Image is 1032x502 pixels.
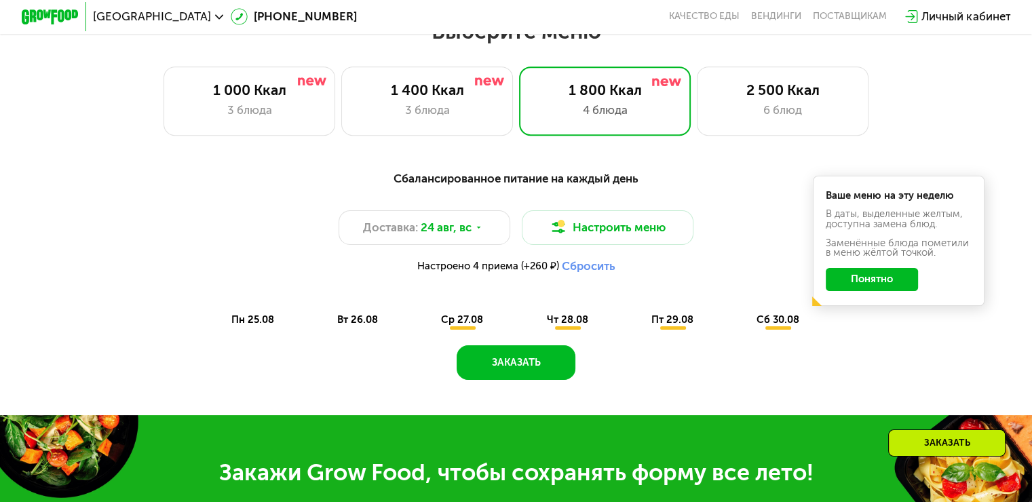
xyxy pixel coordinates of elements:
[826,238,972,258] div: Заменённые блюда пометили в меню жёлтой точкой.
[178,102,320,119] div: 3 блюда
[712,81,854,98] div: 2 500 Ккал
[356,81,498,98] div: 1 400 Ккал
[457,345,575,380] button: Заказать
[888,429,1006,457] div: Заказать
[751,11,801,22] a: Вендинги
[92,170,940,187] div: Сбалансированное питание на каждый день
[826,268,918,291] button: Понятно
[651,313,693,326] span: пт 29.08
[93,11,211,22] span: [GEOGRAPHIC_DATA]
[534,81,676,98] div: 1 800 Ккал
[421,219,472,236] span: 24 авг, вс
[522,210,694,245] button: Настроить меню
[363,219,418,236] span: Доставка:
[757,313,799,326] span: сб 30.08
[178,81,320,98] div: 1 000 Ккал
[337,313,378,326] span: вт 26.08
[441,313,483,326] span: ср 27.08
[417,261,558,271] span: Настроено 4 приема (+260 ₽)
[546,313,588,326] span: чт 28.08
[561,259,615,273] button: Сбросить
[826,191,972,201] div: Ваше меню на эту неделю
[231,313,274,326] span: пн 25.08
[712,102,854,119] div: 6 блюд
[356,102,498,119] div: 3 блюда
[813,11,887,22] div: поставщикам
[826,209,972,229] div: В даты, выделенные желтым, доступна замена блюд.
[534,102,676,119] div: 4 блюда
[921,8,1010,25] div: Личный кабинет
[669,11,740,22] a: Качество еды
[231,8,357,25] a: [PHONE_NUMBER]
